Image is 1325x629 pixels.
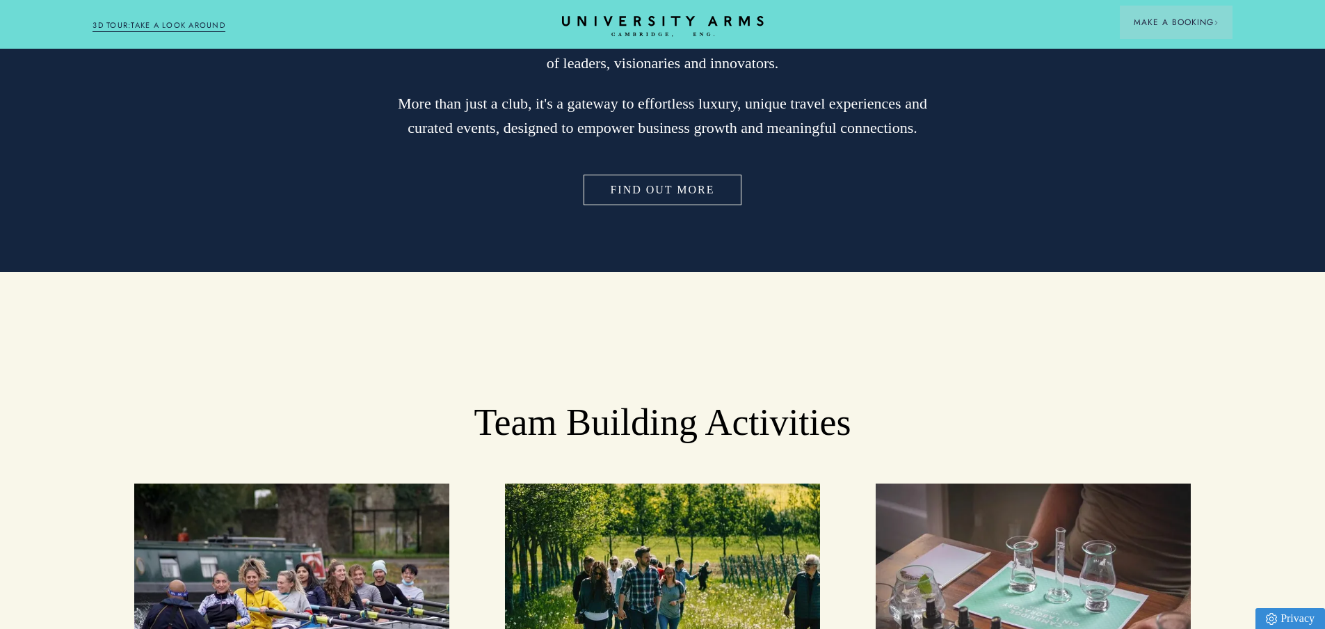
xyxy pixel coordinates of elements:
[1214,20,1219,25] img: Arrow icon
[562,16,764,38] a: Home
[581,172,744,208] a: FIND OUT MORE
[1255,608,1325,629] a: Privacy
[111,400,1214,446] h2: Team Building Activities
[1134,16,1219,29] span: Make a Booking
[93,19,225,32] a: 3D TOUR:TAKE A LOOK AROUND
[1266,613,1277,625] img: Privacy
[384,26,940,74] p: The Collegium Club is our way to further support Cambridge's ever-growing community of leaders, v...
[1120,6,1232,39] button: Make a BookingArrow icon
[384,91,940,140] p: More than just a club, it's a gateway to effortless luxury, unique travel experiences and curated...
